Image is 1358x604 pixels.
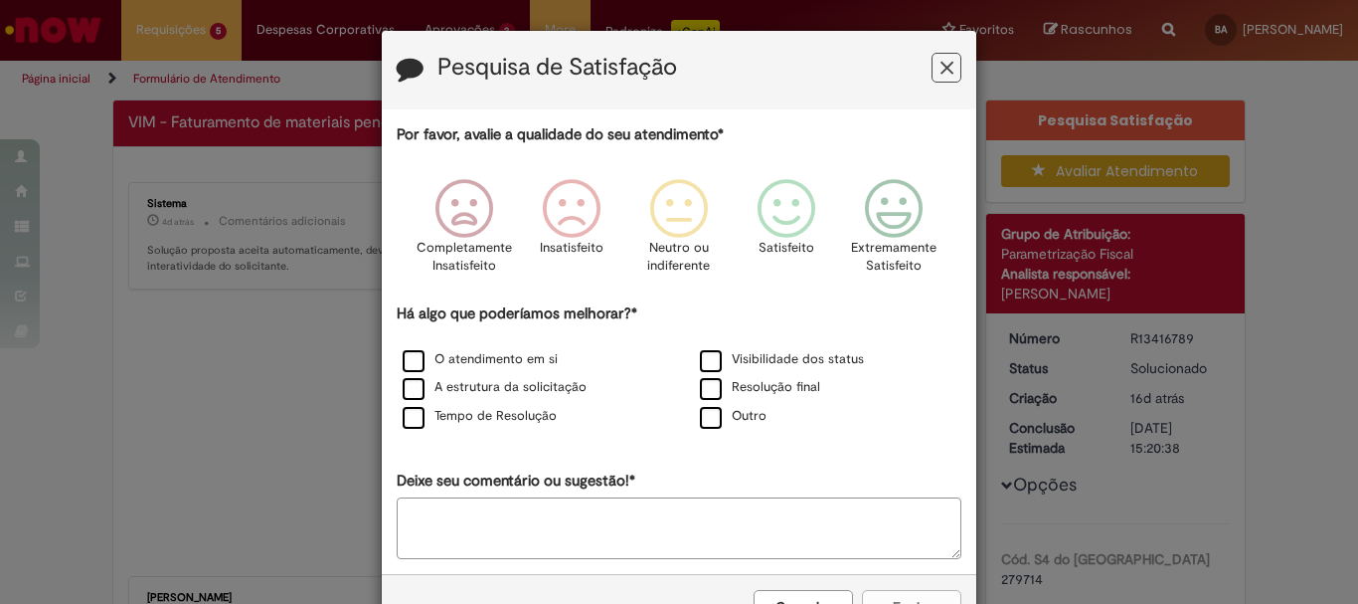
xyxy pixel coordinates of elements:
[700,350,864,369] label: Visibilidade dos status
[843,164,944,301] div: Extremamente Satisfeito
[403,407,557,426] label: Tempo de Resolução
[403,350,558,369] label: O atendimento em si
[397,124,724,145] label: Por favor, avalie a qualidade do seu atendimento*
[521,164,622,301] div: Insatisfeito
[437,55,677,81] label: Pesquisa de Satisfação
[643,239,715,276] p: Neutro ou indiferente
[628,164,730,301] div: Neutro ou indiferente
[851,239,936,276] p: Extremamente Satisfeito
[417,239,512,276] p: Completamente Insatisfeito
[540,239,603,258] p: Insatisfeito
[397,303,961,432] div: Há algo que poderíamos melhorar?*
[413,164,514,301] div: Completamente Insatisfeito
[397,471,635,492] label: Deixe seu comentário ou sugestão!*
[700,407,766,426] label: Outro
[759,239,814,258] p: Satisfeito
[736,164,837,301] div: Satisfeito
[700,378,820,397] label: Resolução final
[403,378,587,397] label: A estrutura da solicitação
